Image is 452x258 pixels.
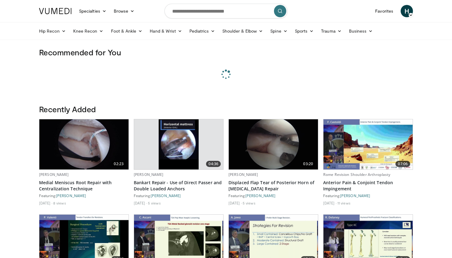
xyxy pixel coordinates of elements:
[39,47,413,57] h3: Recommended for You
[151,193,181,198] a: [PERSON_NAME]
[228,180,318,192] a: Displaced Flap Tear of Posterior Horn of [MEDICAL_DATA] Repair
[39,193,129,198] div: Featuring:
[206,161,221,167] span: 04:36
[165,4,287,18] input: Search topics, interventions
[317,25,345,37] a: Trauma
[323,119,413,169] a: 07:06
[340,193,370,198] a: [PERSON_NAME]
[228,200,242,205] li: [DATE]
[245,193,276,198] a: [PERSON_NAME]
[323,193,413,198] div: Featuring:
[134,172,164,177] a: [PERSON_NAME]
[291,25,318,37] a: Sports
[229,119,318,169] img: 2649116b-05f8-405c-a48f-a284a947b030.620x360_q85_upscale.jpg
[35,25,69,37] a: Hip Recon
[323,119,413,169] img: 8037028b-5014-4d38-9a8c-71d966c81743.620x360_q85_upscale.jpg
[323,200,336,205] li: [DATE]
[39,119,129,169] a: 02:23
[39,119,129,169] img: 926032fc-011e-4e04-90f2-afa899d7eae5.620x360_q85_upscale.jpg
[401,5,413,17] a: H
[39,200,52,205] li: [DATE]
[134,193,224,198] div: Featuring:
[75,5,110,17] a: Specialties
[134,119,223,169] a: 04:36
[229,119,318,169] a: 03:20
[69,25,107,37] a: Knee Recon
[371,5,397,17] a: Favorites
[159,119,199,169] img: cd449402-123d-47f7-b112-52d159f17939.620x360_q85_upscale.jpg
[111,161,126,167] span: 02:23
[107,25,146,37] a: Foot & Ankle
[395,161,410,167] span: 07:06
[39,104,413,114] h3: Recently Added
[267,25,291,37] a: Spine
[53,200,66,205] li: 8 views
[301,161,315,167] span: 03:20
[323,172,390,177] a: Rome Revision Shoulder Arthroplasty
[228,193,318,198] div: Featuring:
[228,172,258,177] a: [PERSON_NAME]
[134,180,224,192] a: Bankart Repair - Use of Direct Passer and Double Loaded Anchors
[186,25,219,37] a: Pediatrics
[134,200,147,205] li: [DATE]
[219,25,267,37] a: Shoulder & Elbow
[148,200,161,205] li: 5 views
[323,180,413,192] a: Anterior Pain & Conjoint Tendon Impingement
[243,200,256,205] li: 5 views
[56,193,86,198] a: [PERSON_NAME]
[345,25,377,37] a: Business
[337,200,351,205] li: 11 views
[39,180,129,192] a: Medial Meniscus Root Repair with Centralization Technique
[110,5,138,17] a: Browse
[39,8,72,14] img: VuMedi Logo
[146,25,186,37] a: Hand & Wrist
[39,172,69,177] a: [PERSON_NAME]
